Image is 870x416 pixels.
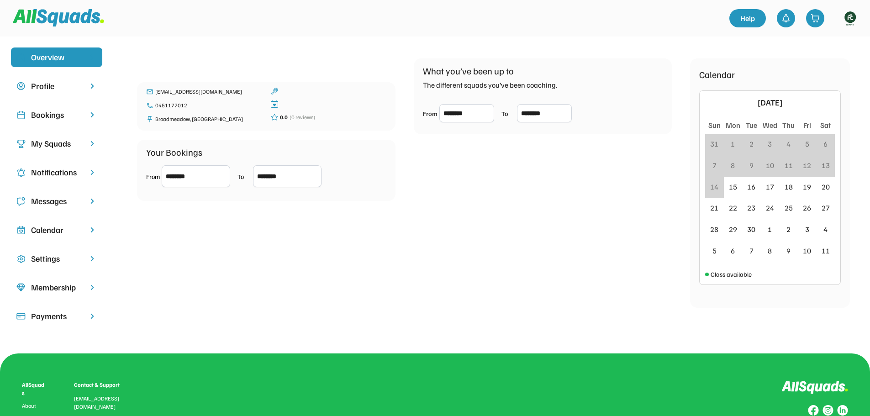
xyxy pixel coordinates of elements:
img: Icon%20copy%208.svg [16,283,26,292]
div: 3 [805,224,809,235]
div: From [146,172,160,181]
div: 0451177012 [155,101,262,110]
img: user-circle.svg [16,82,26,91]
img: bell-03%20%281%29.svg [781,14,791,23]
div: [DATE] [721,96,819,109]
div: 25 [785,202,793,213]
div: What you’ve been up to [423,64,514,78]
div: (0 reviews) [290,113,315,121]
div: 5 [712,245,717,256]
img: chevron-right.svg [88,283,97,292]
div: Sat [820,120,831,131]
div: 10 [766,160,774,171]
img: Icon%20copy%207.svg [16,226,26,235]
div: 12 [803,160,811,171]
div: 31 [710,138,718,149]
div: From [423,109,438,118]
div: Fri [803,120,811,131]
div: My Squads [31,137,82,150]
div: Membership [31,281,82,294]
div: Messages [31,195,82,207]
div: The different squads you’ve been coaching. [423,79,557,90]
img: Icon%20copy%204.svg [16,168,26,177]
div: Calendar [31,224,82,236]
div: 29 [729,224,737,235]
img: chevron-right.svg [88,226,97,234]
div: Thu [782,120,795,131]
div: 8 [768,245,772,256]
div: 0.0 [280,113,288,121]
div: 24 [766,202,774,213]
div: Calendar [699,68,735,81]
div: 30 [747,224,755,235]
div: 7 [749,245,754,256]
div: 1 [768,224,772,235]
img: Icon%20copy%2016.svg [16,254,26,263]
div: 28 [710,224,718,235]
div: 15 [729,181,737,192]
div: Class available [711,269,752,279]
div: 5 [805,138,809,149]
div: 9 [749,160,754,171]
div: 6 [731,245,735,256]
div: Sun [708,120,721,131]
div: 16 [747,181,755,192]
div: Broadmeadow, [GEOGRAPHIC_DATA] [155,115,262,123]
div: 19 [803,181,811,192]
img: Squad%20Logo.svg [13,9,104,26]
div: 7 [712,160,717,171]
div: To [237,172,251,181]
img: chevron-right.svg [88,111,97,119]
img: chevron-right.svg [88,197,97,205]
div: 8 [731,160,735,171]
div: Overview [31,51,82,63]
img: Icon%20copy%202.svg [16,111,26,120]
div: [EMAIL_ADDRESS][DOMAIN_NAME] [155,88,262,96]
div: Notifications [31,166,82,179]
div: 2 [786,224,791,235]
div: To [501,109,515,118]
div: 4 [786,138,791,149]
img: Logo%20inverted.svg [781,381,848,394]
div: 11 [822,245,830,256]
img: shopping-cart-01%20%281%29.svg [811,14,820,23]
img: chevron-right.svg [88,312,97,321]
div: Tue [746,120,757,131]
div: 21 [710,202,718,213]
div: Settings [31,253,82,265]
div: Bookings [31,109,82,121]
div: Profile [31,80,82,92]
div: 18 [785,181,793,192]
div: 6 [823,138,828,149]
img: Icon%20copy%2010.svg [16,53,26,62]
img: https%3A%2F%2F94044dc9e5d3b3599ffa5e2d56a015ce.cdn.bubble.io%2Ff1734594230631x534612339345057700%... [841,9,859,27]
div: 4 [823,224,828,235]
div: 23 [747,202,755,213]
div: Payments [31,310,82,322]
div: 10 [803,245,811,256]
img: chevron-right.svg [88,168,97,177]
div: 3 [768,138,772,149]
div: 1 [731,138,735,149]
div: 27 [822,202,830,213]
img: Group%20copy%207.svg [823,405,833,416]
div: [EMAIL_ADDRESS][DOMAIN_NAME] [74,395,131,411]
img: Icon%20copy%205.svg [16,197,26,206]
div: 14 [710,181,718,192]
div: 20 [822,181,830,192]
div: Your Bookings [146,145,202,159]
div: Wed [763,120,777,131]
img: Icon%20%2815%29.svg [16,312,26,321]
img: Icon%20copy%203.svg [16,139,26,148]
div: 13 [822,160,830,171]
div: Contact & Support [74,381,131,389]
img: chevron-right.svg [88,53,97,62]
div: 26 [803,202,811,213]
img: chevron-right.svg [88,139,97,148]
img: Group%20copy%206.svg [837,405,848,416]
div: 17 [766,181,774,192]
div: 9 [786,245,791,256]
a: Help [729,9,766,27]
div: 22 [729,202,737,213]
img: chevron-right.svg [88,82,97,90]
